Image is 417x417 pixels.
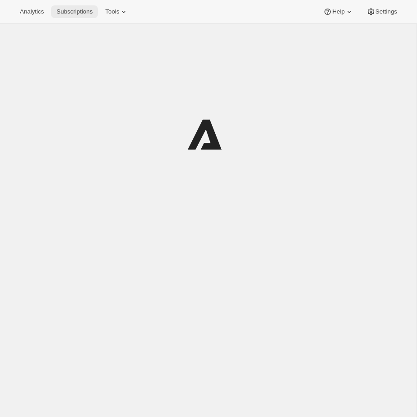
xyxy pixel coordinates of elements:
[318,5,359,18] button: Help
[56,8,93,15] span: Subscriptions
[332,8,344,15] span: Help
[14,5,49,18] button: Analytics
[51,5,98,18] button: Subscriptions
[361,5,403,18] button: Settings
[20,8,44,15] span: Analytics
[375,8,397,15] span: Settings
[100,5,134,18] button: Tools
[105,8,119,15] span: Tools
